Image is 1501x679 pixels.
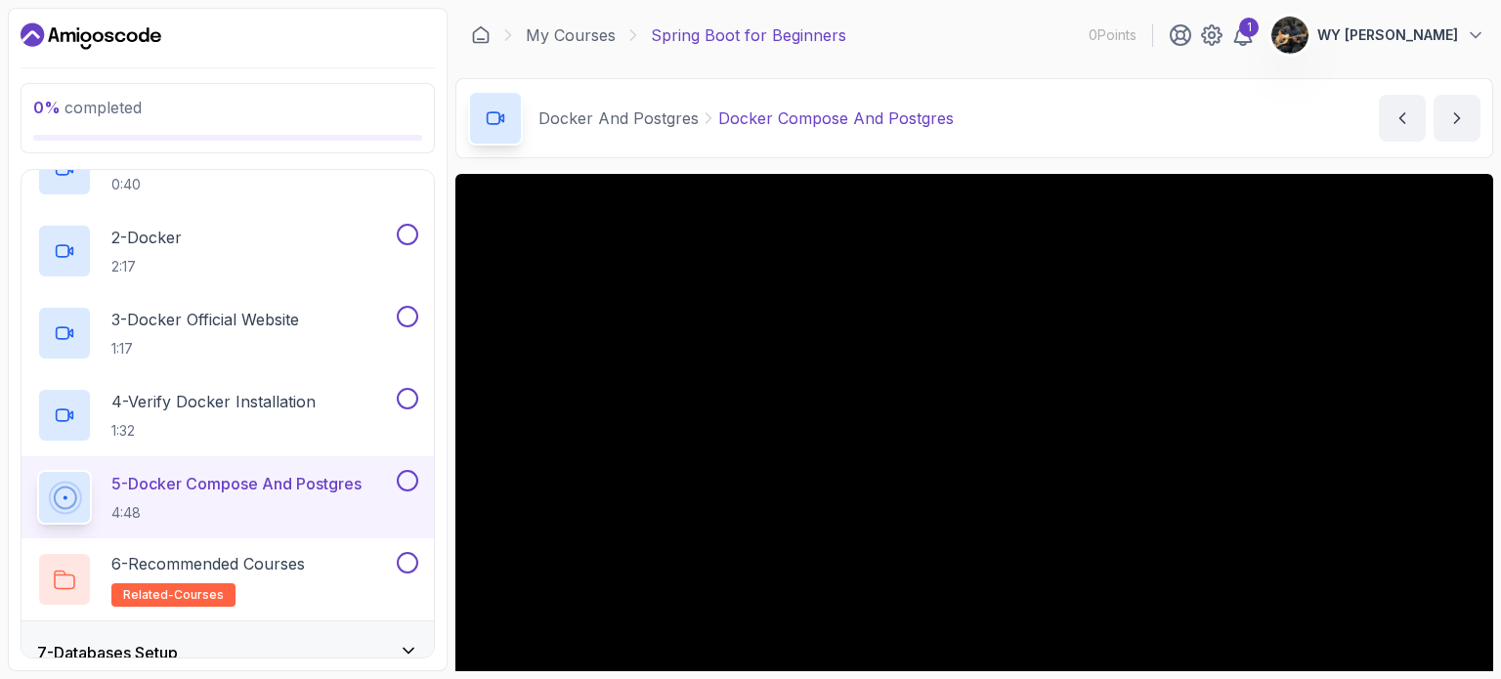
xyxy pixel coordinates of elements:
a: Dashboard [471,25,491,45]
p: WY [PERSON_NAME] [1317,25,1458,45]
button: 3-Docker Official Website1:17 [37,306,418,361]
button: previous content [1379,95,1426,142]
p: Docker Compose And Postgres [718,106,954,130]
span: related-courses [123,587,224,603]
h3: 7 - Databases Setup [37,641,178,664]
p: 0 Points [1089,25,1136,45]
p: 1:32 [111,421,316,441]
span: 0 % [33,98,61,117]
div: 1 [1239,18,1259,37]
button: 6-Recommended Coursesrelated-courses [37,552,418,607]
button: next content [1434,95,1480,142]
p: 6 - Recommended Courses [111,552,305,575]
p: 4:48 [111,503,362,523]
a: Dashboard [21,21,161,52]
span: completed [33,98,142,117]
img: user profile image [1271,17,1308,54]
p: Docker And Postgres [538,106,699,130]
p: 0:40 [111,175,161,194]
p: 2 - Docker [111,226,182,249]
button: user profile imageWY [PERSON_NAME] [1270,16,1485,55]
button: 4-Verify Docker Installation1:32 [37,388,418,443]
p: 3 - Docker Official Website [111,308,299,331]
button: 2-Docker2:17 [37,224,418,278]
p: Spring Boot for Beginners [651,23,846,47]
p: 5 - Docker Compose And Postgres [111,472,362,495]
p: 4 - Verify Docker Installation [111,390,316,413]
p: 2:17 [111,257,182,276]
a: My Courses [526,23,616,47]
button: 5-Docker Compose And Postgres4:48 [37,470,418,525]
p: 1:17 [111,339,299,359]
a: 1 [1231,23,1255,47]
